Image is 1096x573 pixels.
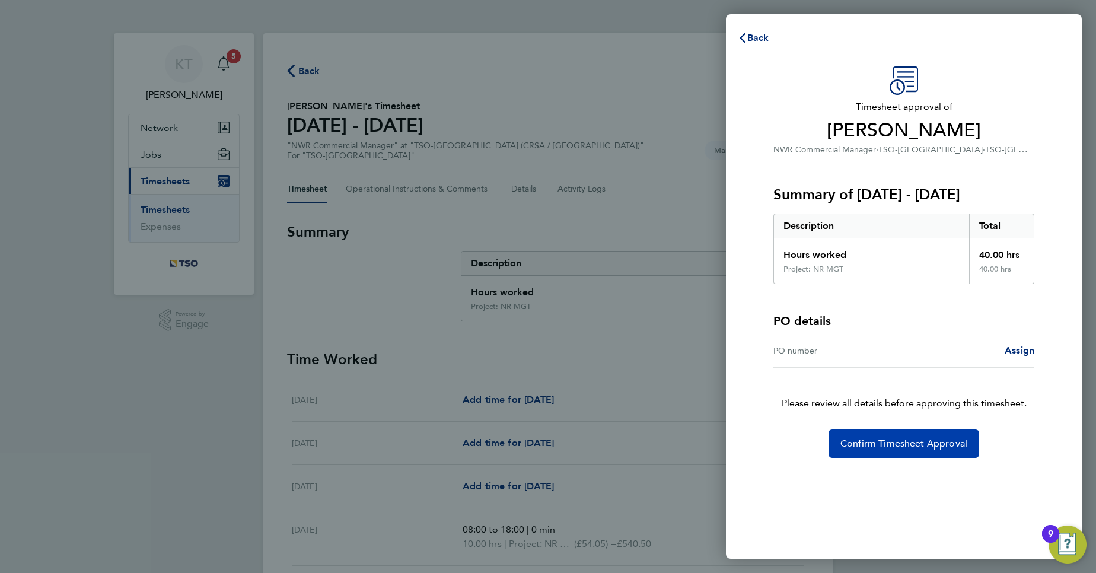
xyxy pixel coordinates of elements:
span: Confirm Timesheet Approval [840,438,967,450]
p: Please review all details before approving this timesheet. [759,368,1049,410]
div: 40.00 hrs [969,238,1034,265]
div: 40.00 hrs [969,265,1034,284]
span: Timesheet approval of [773,100,1034,114]
button: Back [726,26,781,50]
div: 9 [1048,534,1053,549]
span: TSO-[GEOGRAPHIC_DATA] [878,145,983,155]
h3: Summary of [DATE] - [DATE] [773,185,1034,204]
div: Description [774,214,969,238]
a: Assign [1005,343,1034,358]
span: · [876,145,878,155]
span: Back [747,32,769,43]
div: Hours worked [774,238,969,265]
div: PO number [773,343,904,358]
span: Assign [1005,345,1034,356]
h4: PO details [773,313,831,329]
div: Project: NR MGT [783,265,843,274]
div: Total [969,214,1034,238]
span: [PERSON_NAME] [773,119,1034,142]
div: Summary of 23 - 29 Aug 2025 [773,214,1034,284]
span: · [983,145,985,155]
span: NWR Commercial Manager [773,145,876,155]
button: Confirm Timesheet Approval [829,429,979,458]
button: Open Resource Center, 9 new notifications [1049,526,1087,564]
